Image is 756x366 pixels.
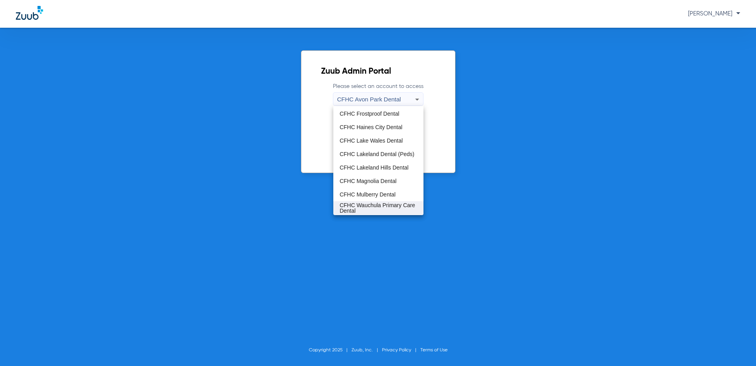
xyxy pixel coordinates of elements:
span: CFHC Lakeland Dental (Peds) [340,151,414,157]
span: CFHC Mulberry Dental [340,192,396,197]
span: CFHC Haines City Dental [340,124,403,130]
span: CFHC Magnolia Dental [340,178,397,184]
span: CFHC Lakeland Hills Dental [340,165,408,170]
span: CFHC Frostproof Dental [340,111,399,116]
span: CFHC Lake Wales Dental [340,138,403,143]
span: CFHC Wauchula Primary Care Dental [340,202,417,213]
